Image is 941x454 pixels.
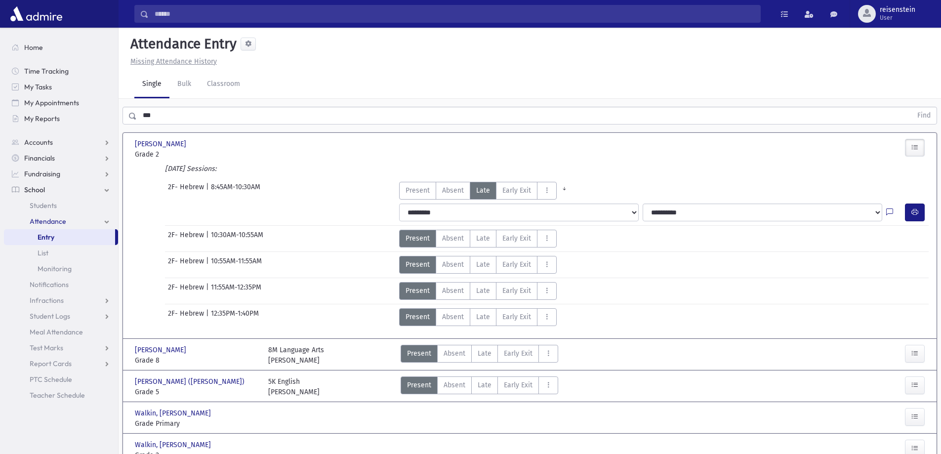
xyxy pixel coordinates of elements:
[30,280,69,289] span: Notifications
[135,376,246,387] span: [PERSON_NAME] ([PERSON_NAME])
[476,233,490,244] span: Late
[4,166,118,182] a: Fundraising
[126,57,217,66] a: Missing Attendance History
[4,356,118,371] a: Report Cards
[126,36,237,52] h5: Attendance Entry
[135,387,258,397] span: Grade 5
[880,14,915,22] span: User
[8,4,65,24] img: AdmirePro
[30,391,85,400] span: Teacher Schedule
[4,261,118,277] a: Monitoring
[478,348,491,359] span: Late
[168,308,206,326] span: 2F- Hebrew
[135,408,213,418] span: Walkin, [PERSON_NAME]
[4,79,118,95] a: My Tasks
[134,71,169,98] a: Single
[911,107,937,124] button: Find
[24,43,43,52] span: Home
[476,286,490,296] span: Late
[4,111,118,126] a: My Reports
[442,286,464,296] span: Absent
[135,418,258,429] span: Grade Primary
[168,230,206,248] span: 2F- Hebrew
[30,343,63,352] span: Test Marks
[206,308,211,326] span: |
[4,95,118,111] a: My Appointments
[38,264,72,273] span: Monitoring
[880,6,915,14] span: reisenstein
[211,182,260,200] span: 8:45AM-10:30AM
[206,230,211,248] span: |
[24,138,53,147] span: Accounts
[399,308,557,326] div: AttTypes
[24,83,52,91] span: My Tasks
[30,328,83,336] span: Meal Attendance
[211,282,261,300] span: 11:55AM-12:35PM
[4,340,118,356] a: Test Marks
[24,154,55,163] span: Financials
[211,256,262,274] span: 10:55AM-11:55AM
[24,98,79,107] span: My Appointments
[399,256,557,274] div: AttTypes
[211,308,259,326] span: 12:35PM-1:40PM
[4,150,118,166] a: Financials
[4,292,118,308] a: Infractions
[130,57,217,66] u: Missing Attendance History
[135,355,258,366] span: Grade 8
[30,375,72,384] span: PTC Schedule
[4,213,118,229] a: Attendance
[268,345,324,366] div: 8M Language Arts [PERSON_NAME]
[268,376,320,397] div: 5K English [PERSON_NAME]
[4,40,118,55] a: Home
[399,182,572,200] div: AttTypes
[4,63,118,79] a: Time Tracking
[206,256,211,274] span: |
[406,259,430,270] span: Present
[476,185,490,196] span: Late
[406,185,430,196] span: Present
[4,387,118,403] a: Teacher Schedule
[504,348,532,359] span: Early Exit
[4,371,118,387] a: PTC Schedule
[135,139,188,149] span: [PERSON_NAME]
[478,380,491,390] span: Late
[401,345,558,366] div: AttTypes
[4,277,118,292] a: Notifications
[4,134,118,150] a: Accounts
[24,67,69,76] span: Time Tracking
[206,282,211,300] span: |
[149,5,760,23] input: Search
[135,345,188,355] span: [PERSON_NAME]
[502,312,531,322] span: Early Exit
[168,282,206,300] span: 2F- Hebrew
[502,286,531,296] span: Early Exit
[24,169,60,178] span: Fundraising
[168,182,206,200] span: 2F- Hebrew
[476,312,490,322] span: Late
[30,296,64,305] span: Infractions
[30,217,66,226] span: Attendance
[24,114,60,123] span: My Reports
[4,229,115,245] a: Entry
[502,259,531,270] span: Early Exit
[442,312,464,322] span: Absent
[407,348,431,359] span: Present
[444,348,465,359] span: Absent
[30,359,72,368] span: Report Cards
[135,440,213,450] span: Walkin, [PERSON_NAME]
[4,308,118,324] a: Student Logs
[406,312,430,322] span: Present
[4,245,118,261] a: List
[169,71,199,98] a: Bulk
[4,324,118,340] a: Meal Attendance
[168,256,206,274] span: 2F- Hebrew
[24,185,45,194] span: School
[504,380,532,390] span: Early Exit
[4,182,118,198] a: School
[399,282,557,300] div: AttTypes
[211,230,263,248] span: 10:30AM-10:55AM
[38,233,54,242] span: Entry
[399,230,557,248] div: AttTypes
[476,259,490,270] span: Late
[442,259,464,270] span: Absent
